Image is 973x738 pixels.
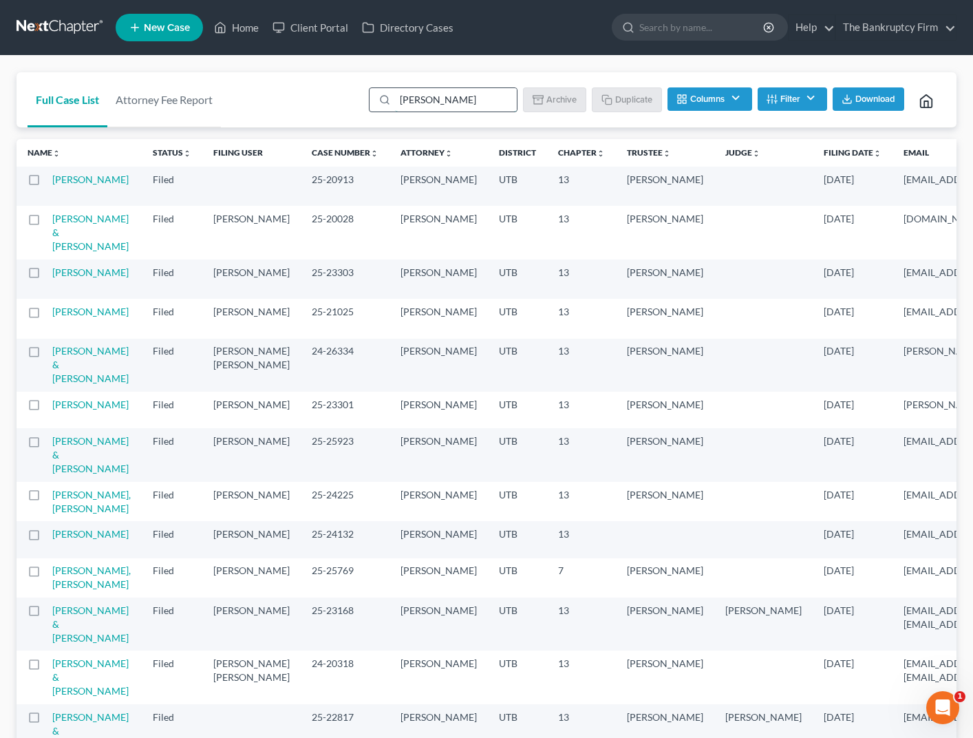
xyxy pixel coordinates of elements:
[616,482,714,521] td: [PERSON_NAME]
[301,428,389,481] td: 25-25923
[488,260,547,299] td: UTB
[142,299,202,338] td: Filed
[389,339,488,392] td: [PERSON_NAME]
[813,558,892,598] td: [DATE]
[107,72,221,127] a: Attorney Fee Report
[627,147,671,158] a: Trusteeunfold_more
[301,651,389,704] td: 24-20318
[813,598,892,651] td: [DATE]
[616,260,714,299] td: [PERSON_NAME]
[488,558,547,598] td: UTB
[547,558,616,598] td: 7
[207,15,266,40] a: Home
[616,206,714,259] td: [PERSON_NAME]
[389,206,488,259] td: [PERSON_NAME]
[616,598,714,651] td: [PERSON_NAME]
[714,598,813,651] td: [PERSON_NAME]
[488,299,547,338] td: UTB
[954,691,965,702] span: 1
[725,147,760,158] a: Judgeunfold_more
[202,392,301,428] td: [PERSON_NAME]
[813,167,892,206] td: [DATE]
[547,428,616,481] td: 13
[301,598,389,651] td: 25-23168
[202,558,301,598] td: [PERSON_NAME]
[824,147,881,158] a: Filing Dateunfold_more
[389,521,488,558] td: [PERSON_NAME]
[153,147,191,158] a: Statusunfold_more
[52,657,129,697] a: [PERSON_NAME] & [PERSON_NAME]
[547,339,616,392] td: 13
[202,139,301,167] th: Filing User
[301,392,389,428] td: 25-23301
[488,521,547,558] td: UTB
[312,147,378,158] a: Case Numberunfold_more
[142,482,202,521] td: Filed
[616,651,714,704] td: [PERSON_NAME]
[616,558,714,598] td: [PERSON_NAME]
[389,651,488,704] td: [PERSON_NAME]
[547,167,616,206] td: 13
[52,149,61,158] i: unfold_more
[355,15,460,40] a: Directory Cases
[813,260,892,299] td: [DATE]
[142,558,202,598] td: Filed
[301,339,389,392] td: 24-26334
[52,345,129,384] a: [PERSON_NAME] & [PERSON_NAME]
[488,482,547,521] td: UTB
[389,167,488,206] td: [PERSON_NAME]
[142,392,202,428] td: Filed
[142,206,202,259] td: Filed
[52,528,129,540] a: [PERSON_NAME]
[663,149,671,158] i: unfold_more
[52,213,129,252] a: [PERSON_NAME] & [PERSON_NAME]
[400,147,453,158] a: Attorneyunfold_more
[202,206,301,259] td: [PERSON_NAME]
[202,299,301,338] td: [PERSON_NAME]
[52,266,129,278] a: [PERSON_NAME]
[301,206,389,259] td: 25-20028
[547,392,616,428] td: 13
[301,482,389,521] td: 25-24225
[488,206,547,259] td: UTB
[616,339,714,392] td: [PERSON_NAME]
[142,651,202,704] td: Filed
[547,260,616,299] td: 13
[52,565,131,590] a: [PERSON_NAME], [PERSON_NAME]
[370,149,378,158] i: unfold_more
[789,15,835,40] a: Help
[445,149,453,158] i: unfold_more
[547,299,616,338] td: 13
[597,149,605,158] i: unfold_more
[616,392,714,428] td: [PERSON_NAME]
[301,260,389,299] td: 25-23303
[52,604,129,644] a: [PERSON_NAME] & [PERSON_NAME]
[142,428,202,481] td: Filed
[202,651,301,704] td: [PERSON_NAME] [PERSON_NAME]
[855,94,895,105] span: Download
[813,651,892,704] td: [DATE]
[547,206,616,259] td: 13
[813,521,892,558] td: [DATE]
[266,15,355,40] a: Client Portal
[202,260,301,299] td: [PERSON_NAME]
[142,167,202,206] td: Filed
[301,299,389,338] td: 25-21025
[926,691,959,724] iframe: Intercom live chat
[202,428,301,481] td: [PERSON_NAME]
[52,173,129,185] a: [PERSON_NAME]
[389,392,488,428] td: [PERSON_NAME]
[873,149,881,158] i: unfold_more
[488,598,547,651] td: UTB
[758,87,827,111] button: Filter
[558,147,605,158] a: Chapterunfold_more
[142,598,202,651] td: Filed
[142,521,202,558] td: Filed
[813,428,892,481] td: [DATE]
[202,598,301,651] td: [PERSON_NAME]
[547,521,616,558] td: 13
[389,260,488,299] td: [PERSON_NAME]
[488,651,547,704] td: UTB
[836,15,956,40] a: The Bankruptcy Firm
[202,521,301,558] td: [PERSON_NAME]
